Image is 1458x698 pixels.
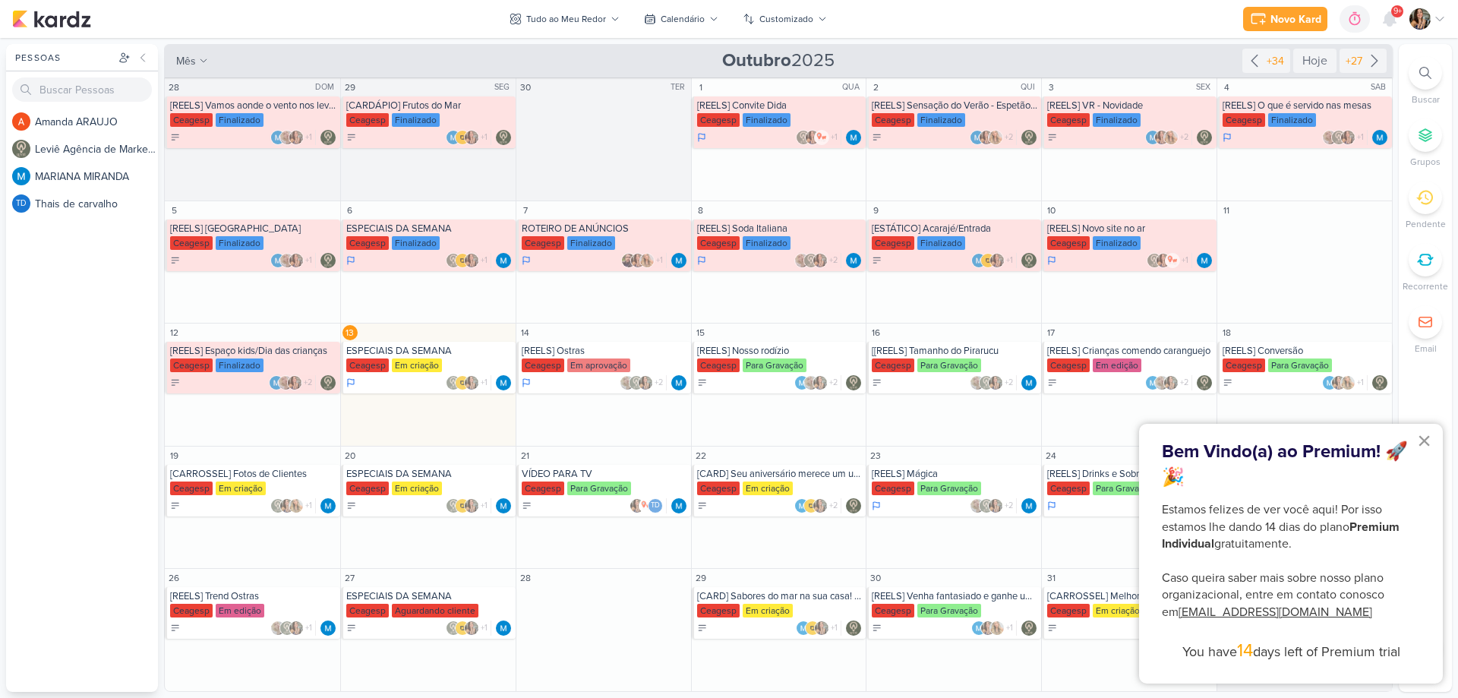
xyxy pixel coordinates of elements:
div: Finalizado [917,113,965,127]
img: Yasmin Yumi [1163,130,1179,145]
img: Leviê Agência de Marketing Digital [796,130,811,145]
span: 9+ [1393,5,1402,17]
div: ESPECIAIS DA SEMANA [346,223,513,235]
img: Marcella Legnaioli [638,375,653,390]
div: DOM [315,81,339,93]
div: Ceagesp [522,482,564,495]
div: 21 [518,448,533,463]
div: Colaboradores: Leviê Agência de Marketing Digital, IDBOX - Agência de Design, Marcella Legnaioli,... [446,375,491,390]
div: [REELS] Vamos aonde o vento nos levar [170,99,337,112]
img: Sarah Violante [1154,375,1169,390]
div: Em edição [1093,358,1141,372]
div: Ceagesp [872,113,914,127]
div: Ceagesp [1223,358,1265,372]
div: 29 [342,80,358,95]
div: Colaboradores: MARIANA MIRANDA, Sarah Violante, Marcella Legnaioli, Thais de carvalho [270,253,316,268]
span: +2 [1179,131,1188,144]
span: +1 [1355,377,1364,389]
div: 5 [166,203,181,218]
span: +1 [1180,254,1188,267]
div: 10 [1043,203,1059,218]
img: Yasmin Yumi [1340,375,1355,390]
div: SEG [494,81,514,93]
div: Colaboradores: Sarah Violante, Leviê Agência de Marketing Digital, Marcella Legnaioli, Yasmin Yum... [794,253,841,268]
div: Ceagesp [1047,113,1090,127]
div: [ESTÁTICO] Acarajé/Entrada [872,223,1038,235]
img: Sarah Violante [794,253,809,268]
div: Pessoas [12,51,115,65]
img: MARIANA MIRANDA [970,130,985,145]
img: MARIANA MIRANDA [671,375,686,390]
img: Marcella Legnaioli [289,130,304,145]
img: Yasmin Yumi [988,130,1003,145]
div: Ceagesp [1047,482,1090,495]
div: A Fazer [170,132,181,143]
img: Marcella Legnaioli [464,253,479,268]
div: Ceagesp [346,358,389,372]
div: Responsável: Leviê Agência de Marketing Digital [320,130,336,145]
div: Ceagesp [346,236,389,250]
div: Ceagesp [697,482,740,495]
img: Marcella Legnaioli [1331,375,1346,390]
div: 8 [693,203,708,218]
div: Para Gravação [917,482,981,495]
div: Ceagesp [872,236,914,250]
div: Para Gravação [743,358,806,372]
div: [[REELS] Tamanho do Pirarucu [872,345,1038,357]
img: MARIANA MIRANDA [846,253,861,268]
div: Em Andamento [1223,131,1232,144]
img: MARIANA MIRANDA [971,253,986,268]
img: Leviê Agência de Marketing Digital [12,140,30,158]
img: Leviê Agência de Marketing Digital [320,253,336,268]
div: Colaboradores: MARIANA MIRANDA, Marcella Legnaioli, Yasmin Yumi, Thais de carvalho [1322,375,1368,390]
div: Para Gravação [1093,482,1157,495]
div: A Fazer [170,255,181,266]
div: A Fazer [1047,377,1058,388]
div: Novo Kard [1270,11,1321,27]
div: [REELS] Novo site no ar [1047,223,1213,235]
img: Marcella Legnaioli [1154,130,1169,145]
span: +1 [479,377,488,389]
div: Ceagesp [170,482,213,495]
div: Ceagesp [872,482,914,495]
div: Ceagesp [170,113,213,127]
div: ESPECIAIS DA SEMANA [346,468,513,480]
div: 1 [693,80,708,95]
img: MARIANA MIRANDA [1372,130,1387,145]
div: Ceagesp [697,113,740,127]
div: Ceagesp [346,113,389,127]
div: Colaboradores: Sarah Violante, Leviê Agência de Marketing Digital, Marcella Legnaioli, Yasmin Yum... [620,375,667,390]
div: Colaboradores: Gabriel Bastos, Marcella Legnaioli, Yasmin Yumi, Thais de carvalho [621,253,667,268]
img: Amanda ARAUJO [12,112,30,131]
img: MARIANA MIRANDA [12,167,30,185]
div: A Fazer [1223,377,1233,388]
img: Yasmin Yumi [639,253,655,268]
div: [CARDÁPIO] Frutos do Mar [346,99,513,112]
img: MARIANA MIRANDA [446,130,461,145]
img: Marcella Legnaioli [464,498,479,513]
div: Em Andamento [522,377,531,389]
div: [REELS] Espaço kids/Dia das crianças [170,345,337,357]
div: 15 [693,325,708,340]
img: MARIANA MIRANDA [270,130,286,145]
div: Finalizado [1268,113,1316,127]
img: Sarah Violante [279,130,295,145]
img: ow se liga [814,130,829,145]
div: [REELS] Nosso rodízio [697,345,863,357]
div: +34 [1264,53,1287,69]
img: Leviê Agência de Marketing Digital [496,130,511,145]
span: +2 [1179,377,1188,389]
div: 4 [1219,80,1234,95]
img: MARIANA MIRANDA [671,253,686,268]
img: Marcella Legnaioli [1163,375,1179,390]
div: Em criação [392,358,442,372]
div: [REELS] Soda Italiana [697,223,863,235]
div: [REELS] Sensação do Verão - Espetão de Camarão [872,99,1038,112]
img: Leviê Agência de Marketing Digital [1021,130,1037,145]
img: Marcella Legnaioli [1340,130,1355,145]
div: [REELS] Conversão [1223,345,1389,357]
div: Ceagesp [522,358,564,372]
div: 3 [1043,80,1059,95]
div: QUA [842,81,864,93]
div: Finalizado [392,236,440,250]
